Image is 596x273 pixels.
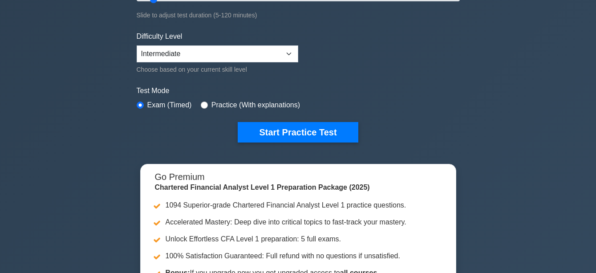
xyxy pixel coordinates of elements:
[238,122,358,143] button: Start Practice Test
[137,64,298,75] div: Choose based on your current skill level
[147,100,192,110] label: Exam (Timed)
[137,86,460,96] label: Test Mode
[137,31,182,42] label: Difficulty Level
[211,100,300,110] label: Practice (With explanations)
[137,10,460,20] div: Slide to adjust test duration (5-120 minutes)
